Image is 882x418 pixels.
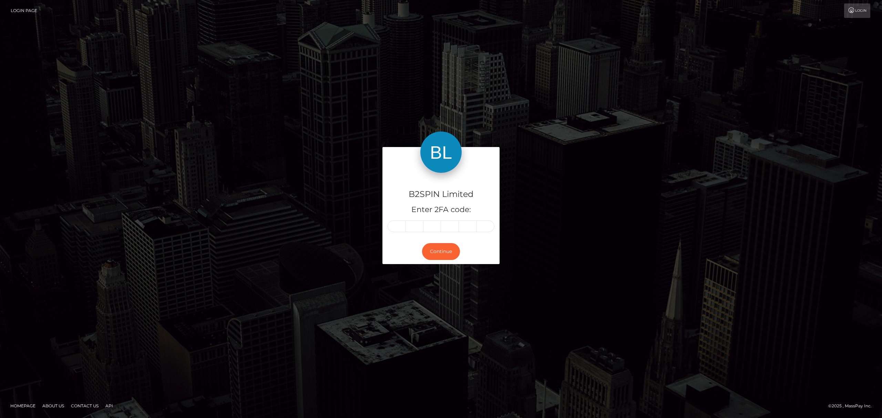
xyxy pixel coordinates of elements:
h5: Enter 2FA code: [388,205,494,215]
a: Contact Us [68,400,101,411]
a: API [103,400,116,411]
div: © 2025 , MassPay Inc. [828,402,877,410]
img: B2SPIN Limited [420,132,462,173]
a: Login [844,3,870,18]
button: Continue [422,243,460,260]
a: Homepage [8,400,38,411]
a: About Us [40,400,67,411]
h4: B2SPIN Limited [388,188,494,200]
a: Login Page [11,3,37,18]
